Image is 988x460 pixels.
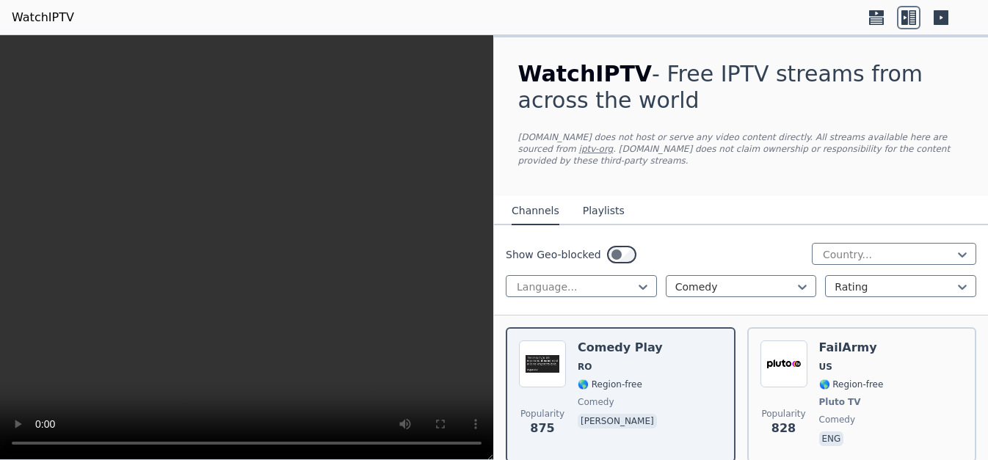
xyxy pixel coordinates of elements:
[583,197,625,225] button: Playlists
[518,61,965,114] h1: - Free IPTV streams from across the world
[761,408,805,420] span: Popularity
[771,420,796,437] span: 828
[519,340,566,387] img: Comedy Play
[819,431,844,446] p: eng
[530,420,554,437] span: 875
[819,361,832,373] span: US
[578,340,663,355] h6: Comedy Play
[819,340,884,355] h6: FailArmy
[12,9,74,26] a: WatchIPTV
[819,414,856,426] span: comedy
[518,131,965,167] p: [DOMAIN_NAME] does not host or serve any video content directly. All streams available here are s...
[512,197,559,225] button: Channels
[578,379,642,390] span: 🌎 Region-free
[579,144,614,154] a: iptv-org
[520,408,564,420] span: Popularity
[578,414,657,428] p: [PERSON_NAME]
[578,396,614,408] span: comedy
[819,396,861,408] span: Pluto TV
[578,361,592,373] span: RO
[819,379,884,390] span: 🌎 Region-free
[506,247,601,262] label: Show Geo-blocked
[760,340,807,387] img: FailArmy
[518,61,653,87] span: WatchIPTV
